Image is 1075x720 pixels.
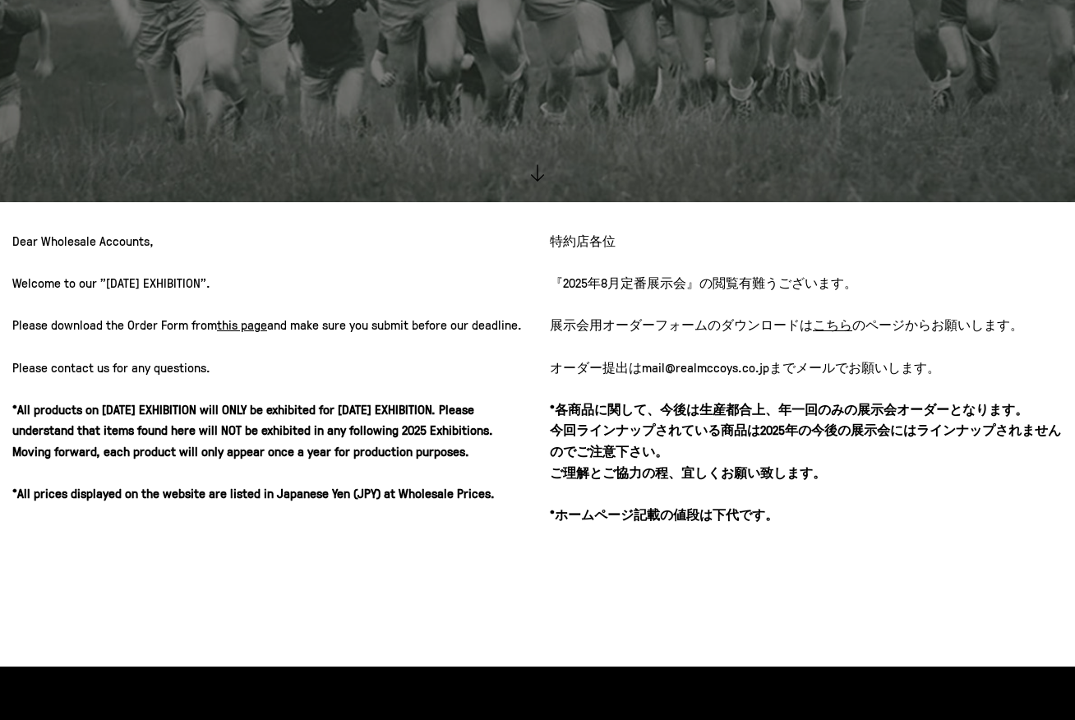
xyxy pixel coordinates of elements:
a: こちらのページ [813,316,905,334]
strong: *ホームページ記載の値段は下代です。 [550,505,778,524]
strong: ご理解とご協力の程、宜しくお願い致します。 [550,464,826,482]
p: 特約店各位 『2025年8月定番展示会』の閲覧有難うございます。 展示会用オーダーフォームのダウンロードは からお願いします。 オーダー提出はmail@realmccoys.co.jpまでメール... [550,231,1063,525]
strong: *各商品に関して、今後は生産都合上、年一回のみの展示会オーダーとなります。 今回ラインナップされている商品は2025年の今後の展示会にはラインナップされませんのでご注意下さい。 [550,400,1061,460]
u: こちら [813,316,852,334]
a: this page [217,316,267,334]
strong: *All products on [DATE] EXHIBITION will ONLY be exhibited for [DATE] EXHIBITION. Please understan... [12,400,495,502]
p: Dear Wholesale Accounts, Welcome to our "[DATE] EXHIBITION". Please download the Order Form from ... [12,231,525,505]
